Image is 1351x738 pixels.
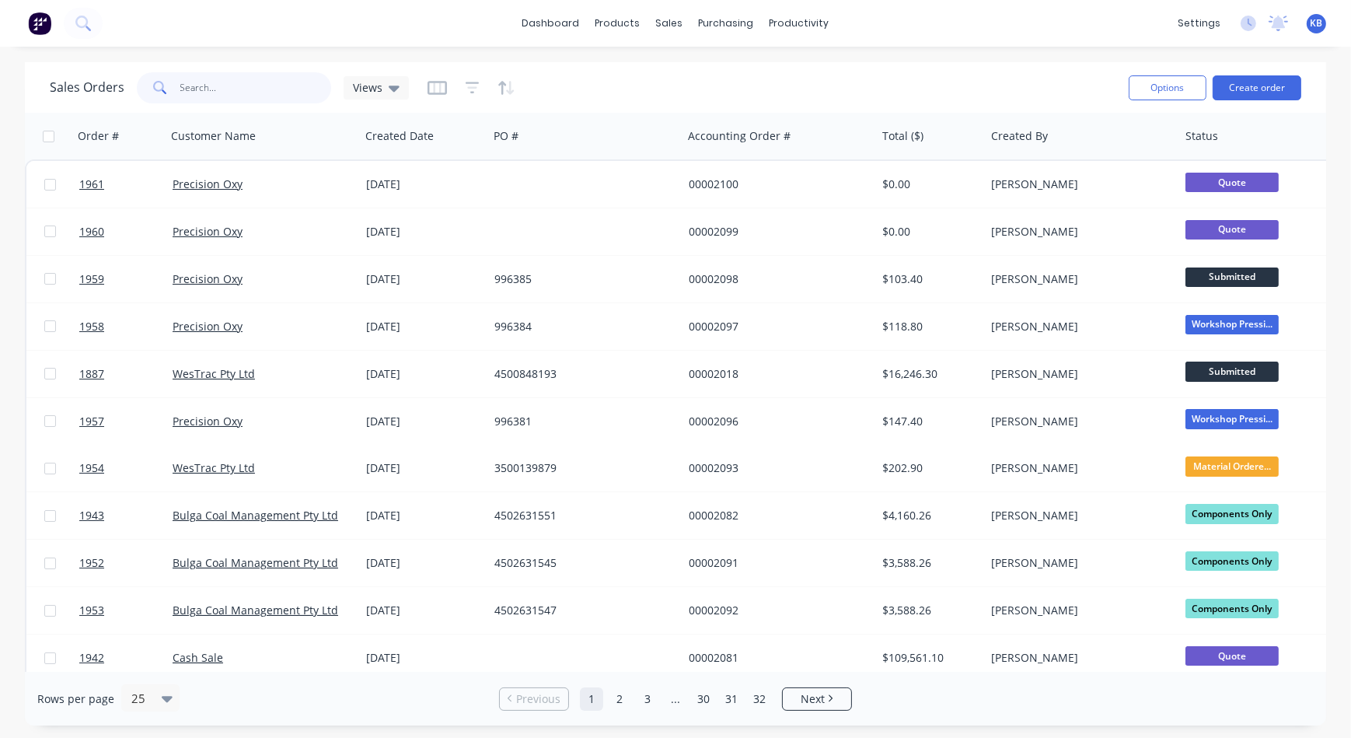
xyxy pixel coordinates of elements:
div: Status [1185,128,1218,144]
img: Factory [28,12,51,35]
div: $118.80 [883,319,975,334]
div: [DATE] [366,319,482,334]
div: $0.00 [883,224,975,240]
span: Workshop Pressi... [1185,315,1279,334]
div: productivity [762,12,837,35]
div: [PERSON_NAME] [991,224,1164,240]
div: [DATE] [366,460,482,476]
a: Precision Oxy [173,177,243,191]
a: Bulga Coal Management Pty Ltd [173,508,338,523]
div: 00002096 [689,414,861,429]
div: Created By [991,128,1048,144]
a: Page 30 [692,687,715,711]
span: 1953 [79,603,104,618]
span: Submitted [1185,362,1279,381]
a: Bulga Coal Management Pty Ltd [173,555,338,570]
div: products [588,12,648,35]
a: 1959 [79,256,173,303]
a: 1958 [79,303,173,350]
div: [PERSON_NAME] [991,603,1164,618]
div: $202.90 [883,460,975,476]
span: 1960 [79,224,104,240]
a: Page 3 [636,687,659,711]
div: [DATE] [366,177,482,192]
div: Order # [78,128,119,144]
a: dashboard [515,12,588,35]
div: 00002100 [689,177,861,192]
a: 1943 [79,492,173,539]
div: [PERSON_NAME] [991,271,1164,287]
a: Page 1 is your current page [580,687,603,711]
span: Material Ordere... [1185,456,1279,476]
span: 1954 [79,460,104,476]
div: 996385 [494,271,667,287]
a: Bulga Coal Management Pty Ltd [173,603,338,617]
div: [DATE] [366,508,482,523]
div: 4500848193 [494,366,667,382]
div: 4502631547 [494,603,667,618]
div: [PERSON_NAME] [991,460,1164,476]
a: 1957 [79,398,173,445]
div: Customer Name [171,128,256,144]
div: 00002093 [689,460,861,476]
span: Quote [1185,646,1279,666]
div: 996384 [494,319,667,334]
div: 00002091 [689,555,861,571]
div: 996381 [494,414,667,429]
input: Search... [180,72,332,103]
div: $0.00 [883,177,975,192]
a: Precision Oxy [173,271,243,286]
div: [PERSON_NAME] [991,650,1164,666]
a: 1954 [79,445,173,491]
span: 1952 [79,555,104,571]
div: $3,588.26 [883,603,975,618]
a: Previous page [500,691,568,707]
div: [DATE] [366,224,482,240]
span: 1959 [79,271,104,287]
div: $109,561.10 [883,650,975,666]
a: WesTrac Pty Ltd [173,366,255,381]
a: Cash Sale [173,650,223,665]
div: 3500139879 [494,460,667,476]
div: 00002097 [689,319,861,334]
button: Create order [1213,75,1301,100]
button: Options [1129,75,1206,100]
div: [DATE] [366,271,482,287]
span: KB [1311,16,1323,30]
span: 1942 [79,650,104,666]
div: 4502631545 [494,555,667,571]
div: 00002018 [689,366,861,382]
a: 1952 [79,540,173,586]
div: 00002082 [689,508,861,523]
div: PO # [494,128,518,144]
span: 1957 [79,414,104,429]
span: Previous [516,691,560,707]
span: Next [801,691,825,707]
div: [PERSON_NAME] [991,177,1164,192]
a: WesTrac Pty Ltd [173,460,255,475]
div: 4502631551 [494,508,667,523]
span: Workshop Pressi... [1185,409,1279,428]
div: [PERSON_NAME] [991,366,1164,382]
div: $3,588.26 [883,555,975,571]
div: [PERSON_NAME] [991,414,1164,429]
a: 1887 [79,351,173,397]
div: 00002098 [689,271,861,287]
a: Next page [783,691,851,707]
span: Components Only [1185,504,1279,523]
div: [DATE] [366,555,482,571]
a: Page 32 [748,687,771,711]
div: [PERSON_NAME] [991,555,1164,571]
div: $103.40 [883,271,975,287]
h1: Sales Orders [50,80,124,95]
a: Jump forward [664,687,687,711]
div: purchasing [691,12,762,35]
div: [DATE] [366,366,482,382]
div: $4,160.26 [883,508,975,523]
a: Precision Oxy [173,224,243,239]
span: Quote [1185,173,1279,192]
span: Components Only [1185,599,1279,618]
div: [DATE] [366,414,482,429]
div: 00002092 [689,603,861,618]
span: Views [353,79,382,96]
